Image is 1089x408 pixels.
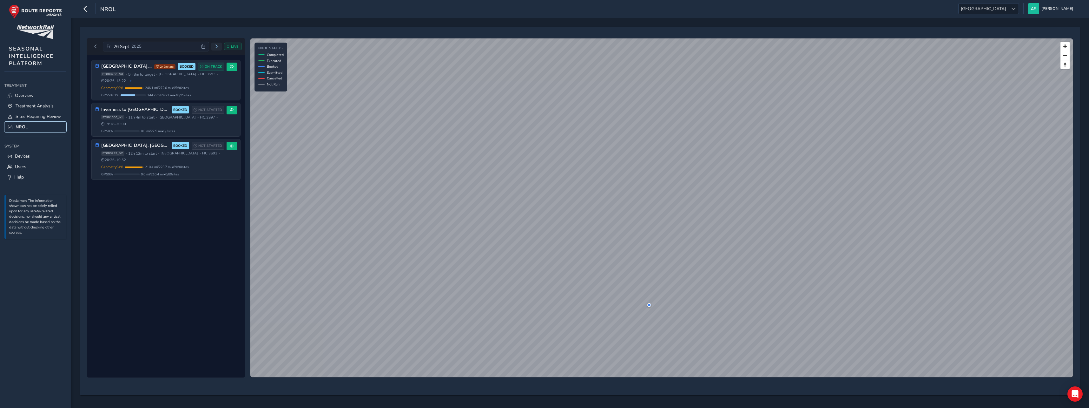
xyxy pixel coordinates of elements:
[14,174,24,180] span: Help
[101,122,126,126] span: 19:18 - 20:00
[4,122,66,132] a: NROL
[158,115,196,120] span: [GEOGRAPHIC_DATA]
[154,64,175,69] span: 2h 9m late
[1060,60,1070,69] button: Reset bearing to north
[128,72,155,77] span: 5h 8m to target
[4,172,66,182] a: Help
[200,152,201,155] span: •
[9,4,62,19] img: rr logo
[126,72,127,76] span: •
[198,72,199,76] span: •
[101,143,169,148] h3: [GEOGRAPHIC_DATA], [GEOGRAPHIC_DATA], [GEOGRAPHIC_DATA] 3S93
[4,161,66,172] a: Users
[198,143,222,148] span: NOT STARTED
[16,113,61,119] span: Sites Requiring Review
[126,152,127,155] span: •
[4,101,66,111] a: Treatment Analysis
[173,107,187,112] span: BOOKED
[250,38,1073,377] canvas: Map
[197,116,199,119] span: •
[267,52,284,57] span: Completed
[114,44,129,50] span: 26 Sept
[100,5,116,14] span: NROL
[15,164,26,170] span: Users
[156,116,157,119] span: •
[101,72,124,77] span: ST883253_v3
[15,92,34,99] span: Overview
[198,107,222,112] span: NOT STARTED
[217,72,218,76] span: •
[267,58,281,63] span: Executed
[4,81,66,90] div: Treatment
[16,124,28,130] span: NROL
[267,70,282,75] span: Submitted
[131,44,142,49] span: 2025
[156,72,157,76] span: •
[1060,51,1070,60] button: Zoom out
[173,143,187,148] span: BOOKED
[141,129,175,133] span: 0.0 mi / 27.5 mi • 0 / 3 sites
[219,152,220,155] span: •
[1041,3,1073,14] span: [PERSON_NAME]
[4,141,66,151] div: System
[4,151,66,161] a: Devices
[9,198,63,236] p: Disclaimer: The information shown can not be solely relied upon for any safety-related decisions,...
[128,151,157,156] span: 12h 12m to start
[128,115,155,120] span: 11h 4m to start
[1028,3,1039,14] img: diamond-layout
[267,64,278,69] span: Booked
[216,116,218,119] span: •
[4,90,66,101] a: Overview
[267,82,280,87] span: Not Run
[141,172,179,177] span: 0.0 mi / 210.4 mi • 0 / 89 sites
[101,85,123,90] span: Geometry 90 %
[17,25,54,39] img: customer logo
[258,46,284,51] h4: NROL Status
[1028,3,1075,14] button: [PERSON_NAME]
[211,43,222,51] button: Next day
[200,72,215,77] span: HC: 3S93
[959,3,1008,14] span: [GEOGRAPHIC_DATA]
[101,151,124,156] span: ST883299_v2
[159,72,196,77] span: [GEOGRAPHIC_DATA]
[4,111,66,122] a: Sites Requiring Review
[90,43,101,51] button: Previous day
[205,64,222,69] span: ON TRACK
[101,64,152,69] h3: [GEOGRAPHIC_DATA], [GEOGRAPHIC_DATA], [GEOGRAPHIC_DATA] 3S93
[101,129,113,133] span: GPS 0 %
[101,107,169,112] h3: Inverness to [GEOGRAPHIC_DATA]
[101,115,124,119] span: ST901686_v1
[180,64,194,69] span: BOOKED
[1067,386,1083,402] div: Open Intercom Messenger
[126,116,127,119] span: •
[231,44,239,49] span: LIVE
[101,93,119,98] span: GPS 58.61 %
[267,76,282,81] span: Cancelled
[15,153,30,159] span: Devices
[101,165,123,169] span: Geometry 94 %
[158,152,159,155] span: •
[9,45,54,67] span: SEASONAL INTELLIGENCE PLATFORM
[145,85,189,90] span: 246.1 mi / 272.6 mi • 95 / 96 sites
[145,165,189,169] span: 210.4 mi / 223.7 mi • 89 / 90 sites
[200,115,215,120] span: HC: 3S97
[147,93,191,98] span: 144.2 mi / 246.1 mi • 48 / 95 sites
[1060,42,1070,51] button: Zoom in
[101,78,126,83] span: 20:26 - 13:22
[16,103,54,109] span: Treatment Analysis
[101,172,113,177] span: GPS 0 %
[202,151,217,156] span: HC: 3S93
[101,158,126,162] span: 20:26 - 10:52
[161,151,198,156] span: [GEOGRAPHIC_DATA]
[107,44,111,49] span: Fri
